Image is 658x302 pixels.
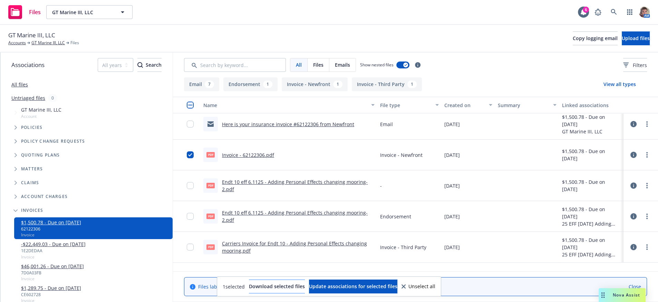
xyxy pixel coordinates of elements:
span: pdf [206,214,215,219]
button: Nova Assist [599,288,646,302]
a: Report a Bug [591,5,605,19]
span: All [296,61,302,68]
div: 7 [205,81,214,88]
div: $1,500.78 - Due on [DATE] [562,113,621,128]
span: Email [380,121,393,128]
div: 25 EFF [DATE] Adding Equip to Coastal Nomad (Lucky Dick) [562,220,621,227]
div: $1,500.78 - Due on [DATE] [562,206,621,220]
span: Invoice - Third Party [380,244,426,251]
button: Created on [442,97,495,113]
span: Filters [623,62,647,69]
div: 1 [263,81,272,88]
a: GT Marine III, LLC [31,40,65,46]
button: GT Marine III, LLC [46,5,133,19]
span: Quoting plans [21,153,60,157]
span: [DATE] [444,244,460,251]
input: Search by keyword... [184,58,286,72]
div: File type [380,102,431,109]
button: Download selected files [249,280,305,293]
a: Accounts [8,40,26,46]
input: Toggle Row Selected [187,244,194,251]
a: Carriers Invoice for Endt 10 - Adding Personal Effects changing mooring.pdf [222,240,367,254]
a: -$22,449.03 - Due on [DATE] [21,240,86,248]
span: GT Marine III, LLC [52,9,112,16]
span: Invoice [21,254,86,260]
a: Endt 10 eff 6.1125 - Adding Personal Effects changing mooring-2.pdf [222,179,368,192]
div: 0 [48,94,57,102]
a: Switch app [623,5,637,19]
span: Associations [11,60,45,69]
input: Toggle Row Selected [187,182,194,189]
a: $1,289.75 - Due on [DATE] [21,284,81,292]
button: Linked associations [559,97,623,113]
img: photo [639,7,650,18]
span: Files [29,9,41,15]
span: Upload files [622,35,650,41]
span: Endorsement [380,213,411,220]
div: $1,500.78 - Due on [DATE] [562,236,621,251]
div: Created on [444,102,485,109]
button: Invoice - Third Party [352,77,422,91]
a: Endt 10 eff 6.1125 - Adding Personal Effects changing mooring-2.pdf [222,209,368,223]
span: Filters [633,62,647,69]
div: 1E2DEDAA [21,248,86,254]
span: [DATE] [444,151,460,159]
span: Claims [21,181,39,185]
svg: Search [137,62,143,68]
div: GT Marine III, LLC [562,128,621,135]
a: Here is your insurance invoice #62122306 from Newfront [222,121,354,128]
span: Account charges [21,195,68,199]
a: more [643,181,651,190]
span: Invoice - Newfront [380,151,423,159]
div: Summary [498,102,549,109]
a: $1,500.78 - Due on [DATE] [21,219,81,226]
span: Files [313,61,323,68]
div: Drag to move [599,288,607,302]
a: Close [629,283,641,290]
span: 1 selected [223,283,245,290]
button: View all types [592,77,647,91]
a: Search [607,5,621,19]
div: $1,500.78 - Due on [DATE] [562,148,621,162]
a: more [643,243,651,251]
div: $1,500.78 - Due on [DATE] [562,178,621,193]
span: GT Marine III, LLC [21,106,61,113]
input: Toggle Row Selected [187,213,194,220]
button: Summary [495,97,559,113]
input: Toggle Row Selected [187,121,194,128]
span: Invoice [21,232,81,238]
div: 62122306 [21,226,81,232]
a: Files [6,2,43,22]
a: more [643,212,651,220]
div: 6 [583,7,589,13]
span: Unselect all [408,284,435,289]
a: Untriaged files [11,94,45,102]
span: Invoices [21,208,43,213]
a: $46,001.26 - Due on [DATE] [21,263,84,270]
span: Policy change requests [21,139,85,143]
div: Name [203,102,367,109]
span: Files [70,40,79,46]
span: Account [21,113,61,119]
button: Update associations for selected files [309,280,397,293]
a: All files [11,81,28,88]
button: File type [377,97,442,113]
button: Upload files [622,31,650,45]
span: pdf [206,244,215,249]
button: Invoice - Newfront [282,77,348,91]
button: Copy logging email [573,31,618,45]
span: pdf [206,152,215,157]
div: 25 EFF [DATE] Adding Equip to Coastal Nomad (Lucky Dick) [562,251,621,258]
button: Endorsement [223,77,278,91]
button: SearchSearch [137,58,162,72]
span: [DATE] [444,182,460,189]
div: 1 [407,81,417,88]
span: Emails [335,61,350,68]
span: Download selected files [249,283,305,290]
input: Select all [187,102,194,108]
span: Policies [21,125,43,130]
button: Name [201,97,377,113]
span: Update associations for selected files [309,283,397,290]
span: pdf [206,183,215,188]
input: Toggle Row Selected [187,151,194,158]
